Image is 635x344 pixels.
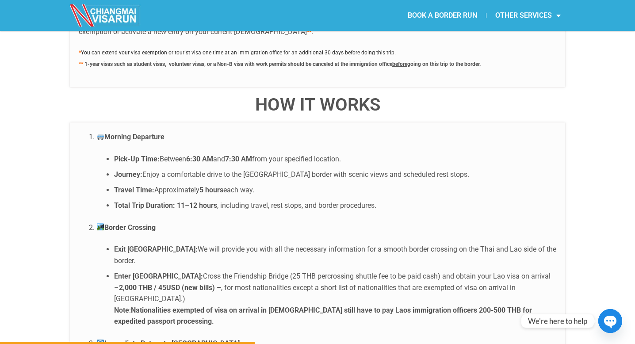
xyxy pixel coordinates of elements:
strong: Morning Departure [96,133,164,141]
strong: Exit [GEOGRAPHIC_DATA]: [114,245,198,253]
span: , including travel, rest stops, and border procedures. [217,201,376,210]
a: BOOK A BORDER RUN [399,5,486,26]
nav: Menu [317,5,570,26]
a: OTHER SERVICES [486,5,570,26]
strong: Enter [GEOGRAPHIC_DATA]: [114,272,203,280]
span: You can extend your visa exemption or tourist visa one time at an immigration office for an addit... [81,50,396,56]
strong: 2,000 THB / 45USD (new bills) – [119,283,221,292]
strong: 6:30 AM [186,155,213,163]
span: Approximately [154,186,199,194]
li: We will provide you with all the necessary information for a smooth border crossing on the Thai a... [114,244,556,266]
span: going on this trip to the border. [407,61,481,67]
strong: Note [114,306,129,314]
strong: Travel Time: [114,186,154,194]
strong: 7:30 AM [225,155,252,163]
strong: Pick-Up Time: [114,155,160,163]
span: . [311,27,313,36]
strong: Border Crossing [96,223,156,232]
strong: Total Trip Duration: [114,201,175,210]
span: that is about to expire, and you want to exit [GEOGRAPHIC_DATA] to re-enter on a new visa or visa... [79,16,553,36]
img: 🏞️ [97,223,104,230]
strong: Nationalities exempted of visa on arrival in [DEMOGRAPHIC_DATA] still have to pay Laos immigratio... [114,306,532,326]
li: Enjoy a comfortable drive to the [GEOGRAPHIC_DATA] border with scenic views and scheduled rest st... [114,169,556,180]
li: Between and from your specified location. [114,153,556,165]
u: before [392,61,407,67]
strong: Journey: [114,170,142,179]
strong: 11–12 hours [177,201,217,210]
h4: How It Works [70,96,565,114]
span: 1-year visas such as student visas, volunteer visas, or a Non-B visa with work permits should be ... [84,61,392,67]
strong: 5 hours [199,186,223,194]
li: Cross the Friendship Bridge (25 THB percrossing shuttle fee to be paid cash) and obtain your Lao ... [114,271,556,327]
img: 🚐 [97,133,104,140]
span: each way. [223,186,254,194]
